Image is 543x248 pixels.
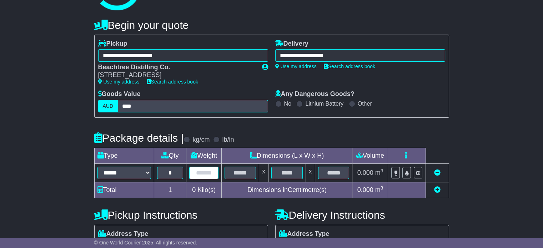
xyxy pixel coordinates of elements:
label: Goods Value [98,90,141,98]
td: Qty [154,148,186,163]
label: AUD [98,100,118,112]
label: lb/in [222,136,234,144]
td: Dimensions in Centimetre(s) [222,182,352,198]
span: m [375,169,383,176]
td: 1 [154,182,186,198]
h4: Begin your quote [94,19,449,31]
td: x [259,163,268,182]
label: No [284,100,291,107]
h4: Delivery Instructions [275,209,449,221]
label: Lithium Battery [305,100,343,107]
label: Address Type [98,230,149,238]
td: Total [94,182,154,198]
span: m [375,186,383,193]
td: Volume [352,148,388,163]
td: Type [94,148,154,163]
sup: 3 [381,168,383,173]
label: Pickup [98,40,127,48]
td: Dimensions (L x W x H) [222,148,352,163]
a: Search address book [147,79,198,85]
h4: Pickup Instructions [94,209,268,221]
label: Delivery [275,40,308,48]
label: Other [358,100,372,107]
sup: 3 [381,185,383,191]
div: Beachtree Distilling Co. [98,64,255,71]
span: 0.000 [357,186,373,193]
label: Address Type [279,230,330,238]
td: Kilo(s) [186,182,222,198]
span: 0.000 [357,169,373,176]
span: © One World Courier 2025. All rights reserved. [94,240,197,246]
label: Any Dangerous Goods? [275,90,355,98]
a: Use my address [98,79,140,85]
a: Search address book [324,64,375,69]
a: Remove this item [434,169,441,176]
td: x [306,163,315,182]
h4: Package details | [94,132,184,144]
label: kg/cm [192,136,210,144]
td: Weight [186,148,222,163]
span: 0 [192,186,196,193]
a: Use my address [275,64,317,69]
a: Add new item [434,186,441,193]
div: [STREET_ADDRESS] [98,71,255,79]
